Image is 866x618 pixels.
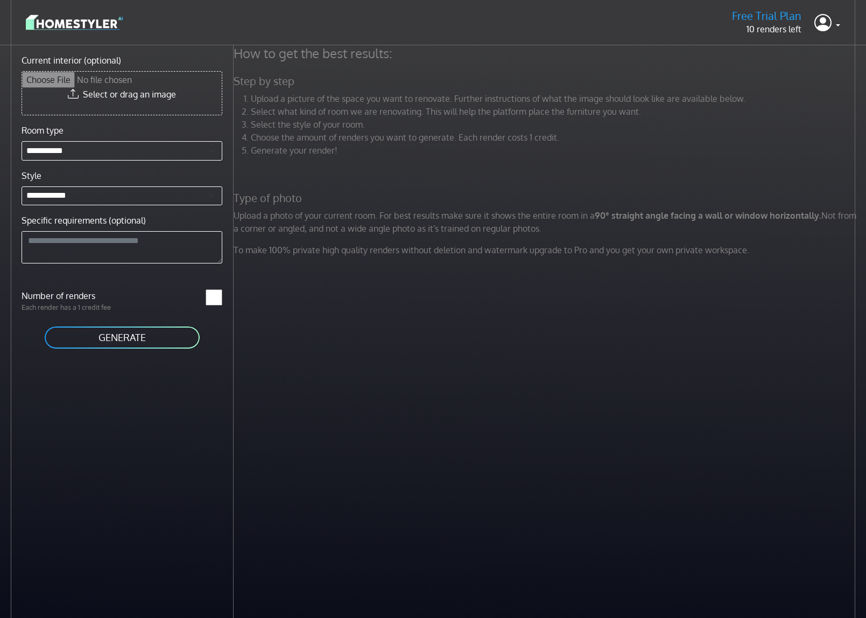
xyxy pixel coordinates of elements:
label: Number of renders [15,289,122,302]
h5: Free Trial Plan [732,9,801,23]
p: 10 renders left [732,23,801,36]
li: Select what kind of room we are renovating. This will help the platform place the furniture you w... [251,105,858,118]
strong: 90° straight angle facing a wall or window horizontally. [595,210,821,221]
li: Choose the amount of renders you want to generate. Each render costs 1 credit. [251,131,858,144]
p: Each render has a 1 credit fee [15,302,122,313]
button: GENERATE [44,325,201,350]
li: Select the style of your room. [251,118,858,131]
h5: Step by step [227,74,864,88]
h4: How to get the best results: [227,45,864,61]
label: Current interior (optional) [22,54,121,67]
label: Specific requirements (optional) [22,214,146,227]
p: Upload a photo of your current room. For best results make sure it shows the entire room in a Not... [227,209,864,235]
img: logo-3de290ba35641baa71223ecac5eacb59cb85b4c7fdf211dc9aaecaaee71ea2f8.svg [26,13,123,32]
h5: Type of photo [227,191,864,205]
li: Upload a picture of the space you want to renovate. Further instructions of what the image should... [251,92,858,105]
label: Room type [22,124,64,137]
li: Generate your render! [251,144,858,157]
label: Style [22,169,41,182]
p: To make 100% private high quality renders without deletion and watermark upgrade to Pro and you g... [227,244,864,256]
